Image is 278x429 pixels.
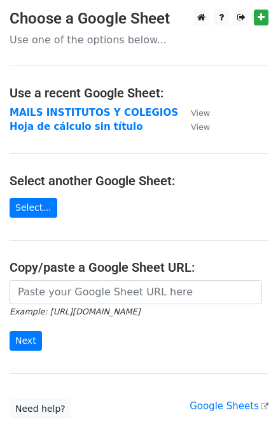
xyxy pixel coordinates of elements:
[10,198,57,218] a: Select...
[10,10,268,28] h3: Choose a Google Sheet
[10,173,268,188] h4: Select another Google Sheet:
[10,280,262,304] input: Paste your Google Sheet URL here
[10,399,71,419] a: Need help?
[191,108,210,118] small: View
[10,107,178,118] a: MAILS INSTITUTOS Y COLEGIOS
[10,307,140,316] small: Example: [URL][DOMAIN_NAME]
[178,107,210,118] a: View
[191,122,210,132] small: View
[10,85,268,101] h4: Use a recent Google Sheet:
[178,121,210,132] a: View
[10,121,142,132] a: Hoja de cálculo sin título
[10,331,42,351] input: Next
[190,400,268,412] a: Google Sheets
[10,33,268,46] p: Use one of the options below...
[10,260,268,275] h4: Copy/paste a Google Sheet URL:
